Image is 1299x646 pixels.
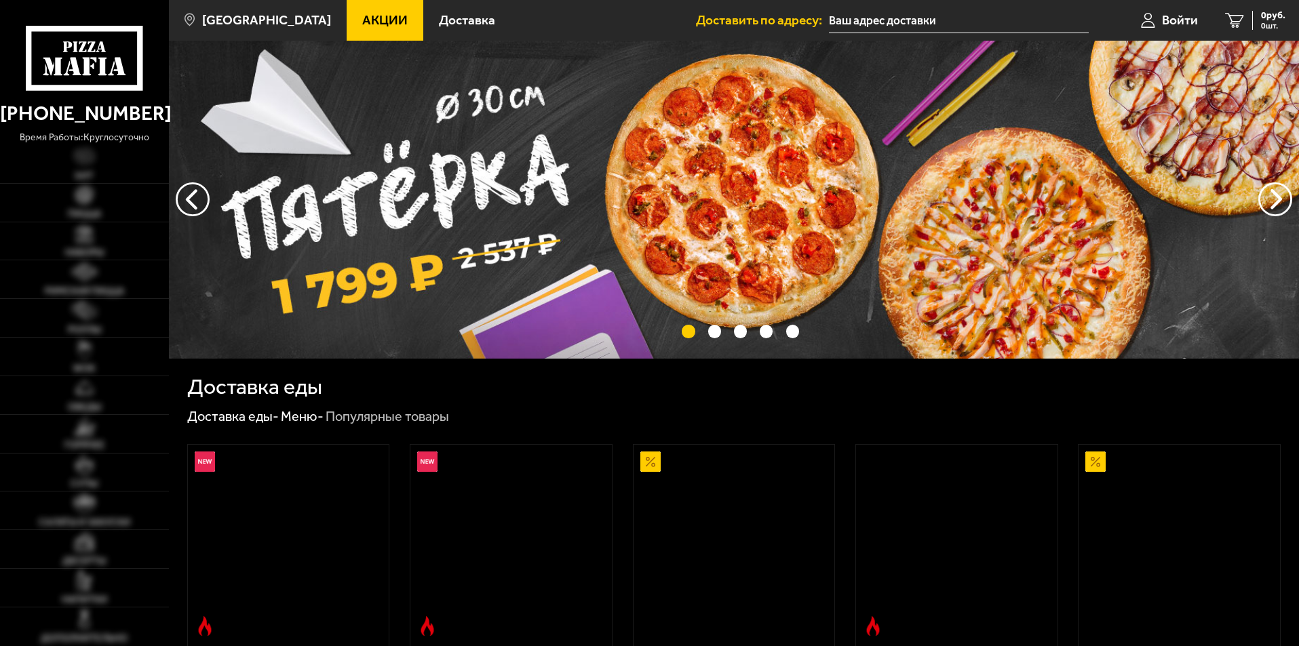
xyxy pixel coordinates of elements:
img: Острое блюдо [863,616,883,637]
img: Новинка [195,451,215,472]
a: НовинкаОстрое блюдоРимская с мясным ассорти [410,445,612,643]
span: Роллы [68,325,101,335]
span: Хит [75,171,94,181]
span: Горячее [64,441,104,450]
span: Салаты и закуски [39,518,130,527]
span: Акции [362,14,408,26]
img: Острое блюдо [417,616,438,637]
img: Новинка [417,451,438,472]
span: Пицца [68,209,101,219]
img: Акционный [640,451,661,472]
span: Римская пицца [45,287,124,296]
span: Войти [1162,14,1198,26]
span: WOK [73,364,96,374]
input: Ваш адрес доставки [829,8,1089,33]
img: Акционный [1085,451,1106,472]
span: Дополнительно [41,634,128,643]
span: [GEOGRAPHIC_DATA] [202,14,331,26]
button: предыдущий [1258,182,1292,216]
a: Острое блюдоБиф чили 25 см (толстое с сыром) [856,445,1058,643]
a: Меню- [281,408,324,424]
button: точки переключения [760,325,773,338]
a: НовинкаОстрое блюдоРимская с креветками [188,445,389,643]
span: Доставить по адресу: [696,14,829,26]
button: точки переключения [734,325,747,338]
span: 0 руб. [1261,11,1285,20]
span: Обеды [68,403,101,412]
span: Супы [71,479,98,489]
button: точки переключения [786,325,799,338]
a: Доставка еды- [187,408,279,424]
img: Острое блюдо [195,616,215,637]
span: Напитки [62,595,107,605]
button: точки переключения [708,325,721,338]
a: АкционныйПепперони 25 см (толстое с сыром) [1079,445,1280,643]
span: Десерты [62,557,106,566]
span: Наборы [65,248,104,258]
span: 0 шт. [1261,22,1285,30]
div: Популярные товары [326,408,449,426]
span: Доставка [439,14,495,26]
h1: Доставка еды [187,376,322,398]
button: следующий [176,182,210,216]
a: АкционныйАль-Шам 25 см (тонкое тесто) [634,445,835,643]
button: точки переключения [682,325,695,338]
